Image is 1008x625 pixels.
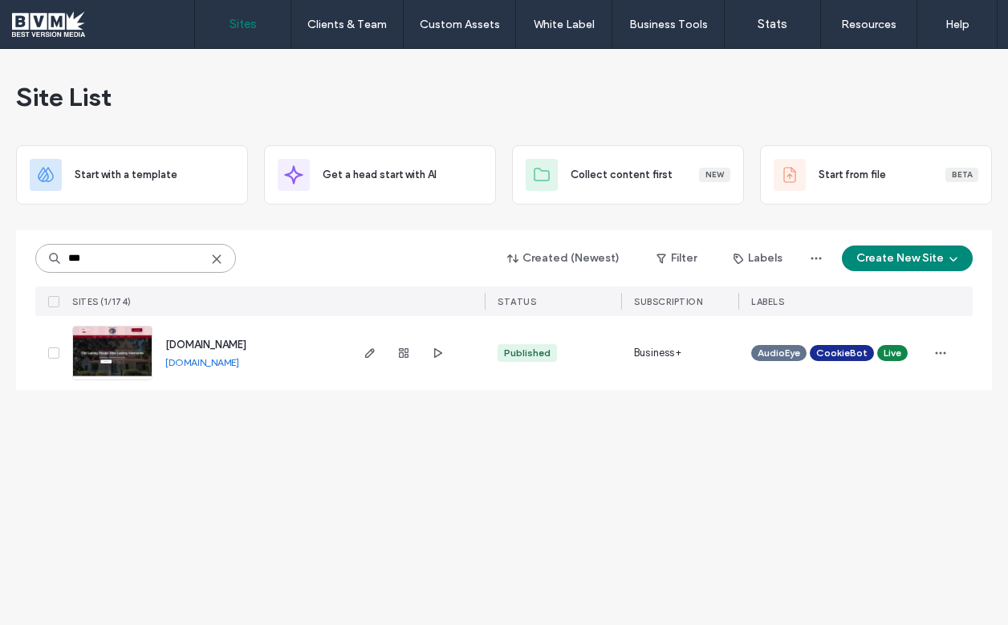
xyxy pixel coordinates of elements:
[165,339,246,351] a: [DOMAIN_NAME]
[842,246,973,271] button: Create New Site
[945,168,978,182] div: Beta
[629,18,708,31] label: Business Tools
[816,346,868,360] span: CookieBot
[165,356,239,368] a: [DOMAIN_NAME]
[940,553,996,613] iframe: Chat
[640,246,713,271] button: Filter
[634,296,702,307] span: SUBSCRIPTION
[945,18,969,31] label: Help
[819,167,886,183] span: Start from file
[264,145,496,205] div: Get a head start with AI
[699,168,730,182] div: New
[230,17,257,31] label: Sites
[751,296,784,307] span: LABELS
[420,18,500,31] label: Custom Assets
[758,17,787,31] label: Stats
[16,81,112,113] span: Site List
[719,246,797,271] button: Labels
[307,18,387,31] label: Clients & Team
[75,167,177,183] span: Start with a template
[494,246,634,271] button: Created (Newest)
[571,167,673,183] span: Collect content first
[498,296,536,307] span: STATUS
[504,346,551,360] div: Published
[634,345,681,361] span: Business+
[884,346,901,360] span: Live
[16,145,248,205] div: Start with a template
[72,296,132,307] span: SITES (1/174)
[841,18,896,31] label: Resources
[512,145,744,205] div: Collect content firstNew
[323,167,437,183] span: Get a head start with AI
[37,11,70,26] span: Help
[534,18,595,31] label: White Label
[758,346,800,360] span: AudioEye
[760,145,992,205] div: Start from fileBeta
